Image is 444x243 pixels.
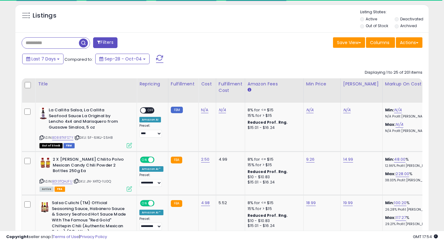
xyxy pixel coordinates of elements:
span: 2025-10-12 17:54 GMT [413,234,438,240]
span: All listings currently available for purchase on Amazon [39,187,54,192]
div: Repricing [139,81,166,87]
span: OFF [154,201,163,206]
b: Max: [385,215,396,220]
p: 38.03% Profit [PERSON_NAME] [385,178,436,183]
a: N/A [343,107,351,113]
span: OFF [154,157,163,163]
div: [PERSON_NAME] [343,81,380,87]
b: 2 X [PERSON_NAME] Chilito Polvo Mexican Candy Chili Powder 2 Bottles 250g Ea [53,157,128,175]
div: Amazon AI [139,117,161,122]
p: N/A Profit [PERSON_NAME] [385,114,436,119]
div: Amazon AI * [139,210,163,215]
b: Min: [385,107,394,113]
a: 117.27 [396,215,406,221]
span: Last 7 Days [31,56,56,62]
div: % [385,200,436,212]
th: The percentage added to the cost of goods (COGS) that forms the calculator for Min & Max prices. [382,78,441,103]
div: $15.01 - $16.24 [248,180,299,185]
div: 15% for > $15 [248,162,299,168]
a: N/A [396,121,403,128]
span: Compared to: [64,56,93,62]
span: ON [141,201,148,206]
div: $10 - $10.83 [248,218,299,224]
button: Filters [93,37,117,48]
p: N/A Profit [PERSON_NAME] [385,129,436,133]
span: | SKU: 5F-6XKJ-S5H8 [74,135,113,140]
a: 14.99 [343,156,353,163]
a: 100.20 [394,200,406,206]
span: OFF [146,108,156,113]
small: FBA [171,200,182,207]
b: Min: [385,156,394,162]
div: Preset: [139,217,163,231]
div: ASIN: [39,107,132,147]
div: 5.52 [219,200,240,206]
a: B088TKFS7Y [52,135,73,140]
div: Displaying 1 to 25 of 201 items [365,70,422,76]
span: All listings that are currently out of stock and unavailable for purchase on Amazon [39,143,63,148]
label: Active [366,16,377,22]
div: Preset: [139,173,163,187]
img: 41Ul1vfZ1OL._SL40_.jpg [39,200,50,212]
div: Fulfillment [171,81,196,87]
a: 9.26 [306,156,315,163]
img: 41w83RPOBaL._SL40_.jpg [39,157,51,169]
b: Reduced Prof. Rng. [248,213,288,218]
a: N/A [394,107,401,113]
b: Salsa Culichi (TM) Official Seasoning Sauce, Habanero Sauce & Savory Seafood Hot Sauce Made With ... [52,200,127,236]
div: Fulfillment Cost [219,81,242,94]
label: Out of Stock [366,23,388,28]
span: FBA [55,187,65,192]
div: Preset: [139,124,163,138]
div: Title [38,81,134,87]
div: Markup on Cost [385,81,438,87]
span: Columns [370,39,389,46]
a: 2.50 [201,156,210,163]
p: Listing States: [360,9,429,15]
b: La Callita Salsa, La Callita Seafood Sauce La Original by Lencho 4x4 and Marisquero from Guasave ... [49,107,124,132]
p: 29.21% Profit [PERSON_NAME] [385,222,436,226]
p: 26.28% Profit [PERSON_NAME] [385,208,436,212]
span: FBM [64,143,75,148]
div: 4.99 [219,157,240,162]
label: Deactivated [400,16,423,22]
a: 48.00 [394,156,405,163]
a: N/A [219,107,226,113]
a: Terms of Use [53,234,79,240]
span: | SKU: JN-X4TQ-1U0Q [73,179,111,184]
div: $10 - $10.83 [248,175,299,180]
a: N/A [201,107,208,113]
h5: Listings [33,11,56,20]
div: Cost [201,81,213,87]
b: Max: [385,121,396,127]
img: 41DIFrI-6bL._SL40_.jpg [39,107,47,120]
b: Reduced Prof. Rng. [248,120,288,125]
div: 8% for <= $15 [248,157,299,162]
div: 8% for <= $15 [248,107,299,113]
div: seller snap | | [6,234,107,240]
div: % [385,171,436,183]
small: FBM [171,107,183,113]
a: N/A [306,107,314,113]
p: 12.96% Profit [PERSON_NAME] [385,164,436,168]
a: 4.98 [201,200,210,206]
a: Privacy Policy [80,234,107,240]
div: 15% for > $15 [248,113,299,118]
div: ASIN: [39,157,132,191]
span: ON [141,157,148,163]
div: 15% for > $15 [248,206,299,212]
div: % [385,157,436,168]
div: % [385,215,436,226]
button: Last 7 Days [22,54,64,64]
b: Max: [385,171,396,177]
a: 228.00 [396,171,409,177]
div: 8% for <= $15 [248,200,299,206]
div: $15.01 - $16.24 [248,223,299,229]
small: Amazon Fees. [248,87,251,93]
button: Sep-28 - Oct-04 [95,54,150,64]
small: FBA [171,157,182,163]
b: Min: [385,200,394,206]
div: Amazon Fees [248,81,301,87]
div: Amazon AI * [139,166,163,172]
button: Save View [333,37,365,48]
